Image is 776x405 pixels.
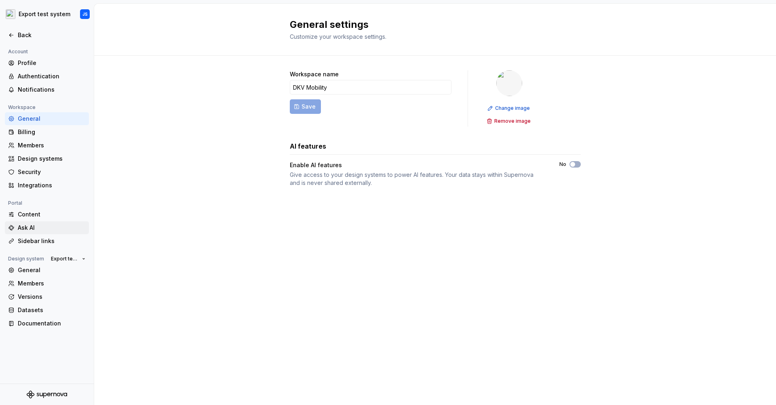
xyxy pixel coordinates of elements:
[5,208,89,221] a: Content
[18,224,86,232] div: Ask AI
[18,279,86,287] div: Members
[5,254,47,264] div: Design system
[51,256,79,262] span: Export test system
[18,210,86,218] div: Content
[18,115,86,123] div: General
[18,319,86,327] div: Documentation
[5,47,31,57] div: Account
[5,139,89,152] a: Members
[290,161,342,169] div: Enable AI features
[5,166,89,178] a: Security
[18,59,86,67] div: Profile
[495,105,530,111] span: Change image
[82,11,88,17] div: JS
[19,10,70,18] div: Export test system
[18,181,86,189] div: Integrations
[18,293,86,301] div: Versions
[18,128,86,136] div: Billing
[18,237,86,245] div: Sidebar links
[5,126,89,138] a: Billing
[5,277,89,290] a: Members
[290,141,326,151] h3: AI features
[2,5,92,23] button: Export test systemJS
[18,266,86,274] div: General
[5,304,89,317] a: Datasets
[5,221,89,234] a: Ask AI
[5,290,89,303] a: Versions
[5,112,89,125] a: General
[18,31,86,39] div: Back
[559,161,566,168] label: No
[18,141,86,149] div: Members
[5,264,89,277] a: General
[5,235,89,248] a: Sidebar links
[5,317,89,330] a: Documentation
[5,103,39,112] div: Workspace
[494,118,531,124] span: Remove image
[5,152,89,165] a: Design systems
[5,70,89,83] a: Authentication
[18,155,86,163] div: Design systems
[5,198,25,208] div: Portal
[290,171,545,187] div: Give access to your design systems to power AI features. Your data stays within Supernova and is ...
[485,103,533,114] button: Change image
[5,57,89,69] a: Profile
[18,168,86,176] div: Security
[18,306,86,314] div: Datasets
[290,18,571,31] h2: General settings
[484,115,534,127] button: Remove image
[496,70,522,96] img: e5527c48-e7d1-4d25-8110-9641689f5e10.png
[5,29,89,42] a: Back
[290,33,386,40] span: Customize your workspace settings.
[290,70,339,78] label: Workspace name
[6,9,15,19] img: e5527c48-e7d1-4d25-8110-9641689f5e10.png
[18,72,86,80] div: Authentication
[18,86,86,94] div: Notifications
[5,179,89,192] a: Integrations
[5,83,89,96] a: Notifications
[27,390,67,399] svg: Supernova Logo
